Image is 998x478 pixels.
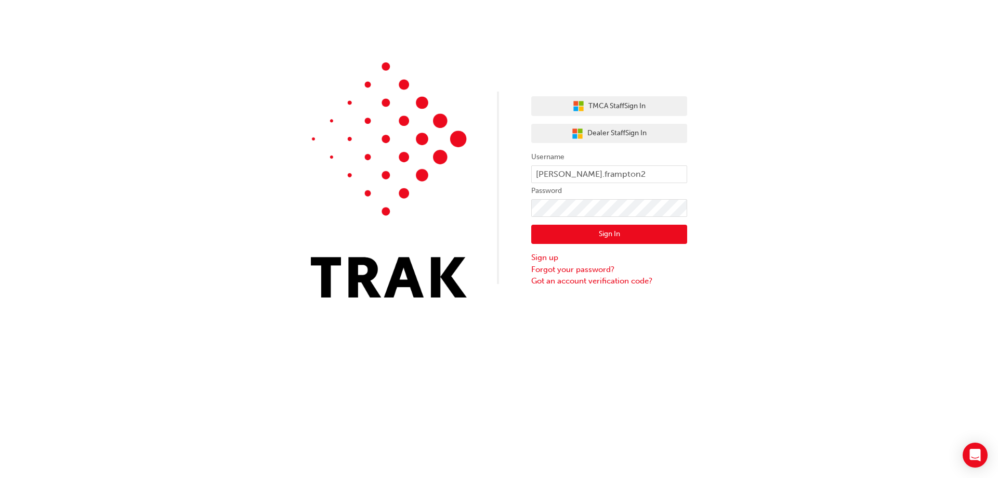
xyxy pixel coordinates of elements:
span: TMCA Staff Sign In [588,100,646,112]
input: Username [531,165,687,183]
button: TMCA StaffSign In [531,96,687,116]
span: Dealer Staff Sign In [587,127,647,139]
a: Sign up [531,252,687,264]
div: Open Intercom Messenger [963,443,988,468]
a: Got an account verification code? [531,275,687,287]
a: Forgot your password? [531,264,687,276]
button: Dealer StaffSign In [531,124,687,144]
img: Trak [311,62,467,298]
label: Username [531,151,687,163]
button: Sign In [531,225,687,244]
label: Password [531,185,687,197]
